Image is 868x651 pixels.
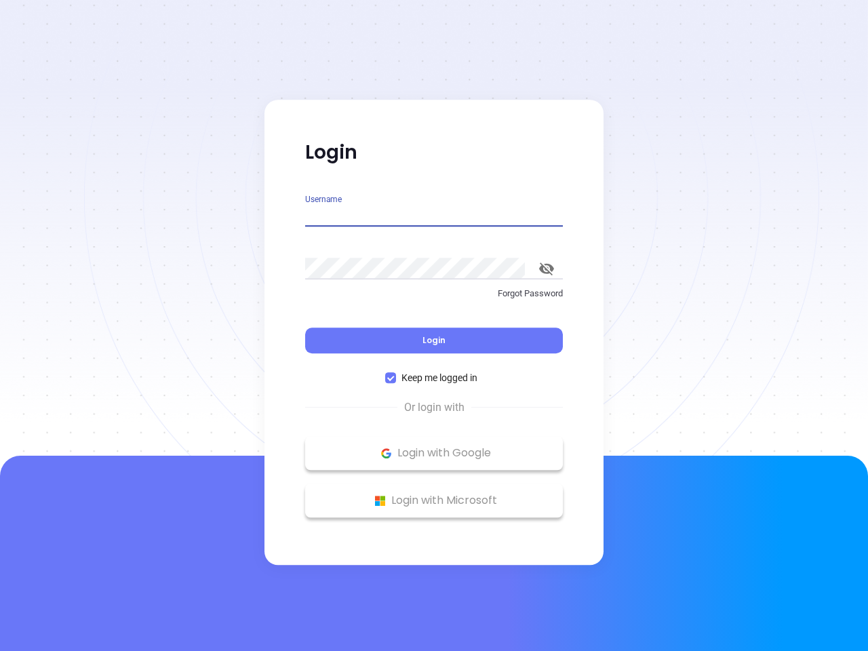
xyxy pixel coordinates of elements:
[530,252,563,285] button: toggle password visibility
[305,195,342,203] label: Username
[305,484,563,517] button: Microsoft Logo Login with Microsoft
[372,492,389,509] img: Microsoft Logo
[397,399,471,416] span: Or login with
[305,287,563,311] a: Forgot Password
[396,370,483,385] span: Keep me logged in
[305,140,563,165] p: Login
[312,490,556,511] p: Login with Microsoft
[378,445,395,462] img: Google Logo
[422,334,446,346] span: Login
[305,287,563,300] p: Forgot Password
[305,328,563,353] button: Login
[312,443,556,463] p: Login with Google
[305,436,563,470] button: Google Logo Login with Google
